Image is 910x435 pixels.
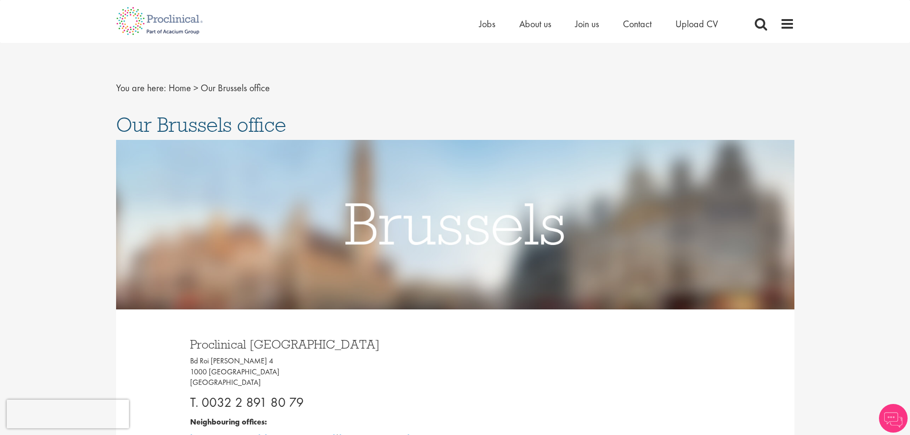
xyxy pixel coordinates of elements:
[623,18,652,30] a: Contact
[879,404,908,433] img: Chatbot
[116,112,286,138] span: Our Brussels office
[190,417,267,427] b: Neighbouring offices:
[193,82,198,94] span: >
[675,18,718,30] a: Upload CV
[479,18,495,30] a: Jobs
[201,82,270,94] span: Our Brussels office
[575,18,599,30] a: Join us
[169,82,191,94] a: breadcrumb link
[190,393,448,412] p: T. 0032 2 891 80 79
[7,400,129,428] iframe: reCAPTCHA
[190,356,448,389] p: Bd Roi [PERSON_NAME] 4 1000 [GEOGRAPHIC_DATA] [GEOGRAPHIC_DATA]
[190,338,448,350] h3: Proclinical [GEOGRAPHIC_DATA]
[116,82,166,94] span: You are here:
[519,18,551,30] a: About us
